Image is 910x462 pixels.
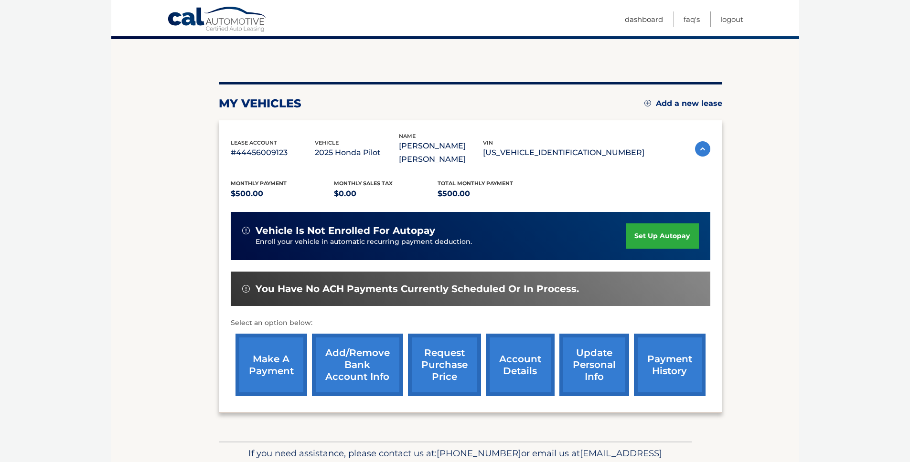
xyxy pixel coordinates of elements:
span: name [399,133,416,139]
img: add.svg [644,100,651,106]
a: Add/Remove bank account info [312,334,403,396]
span: [PHONE_NUMBER] [437,448,521,459]
p: $0.00 [334,187,438,200]
p: [US_VEHICLE_IDENTIFICATION_NUMBER] [483,146,644,159]
a: request purchase price [408,334,481,396]
span: vehicle [315,139,339,146]
span: vehicle is not enrolled for autopay [256,225,435,237]
a: Cal Automotive [167,6,268,34]
span: lease account [231,139,277,146]
img: alert-white.svg [242,227,250,234]
span: vin [483,139,493,146]
a: Logout [720,11,743,27]
p: Enroll your vehicle in automatic recurring payment deduction. [256,237,626,247]
p: #44456009123 [231,146,315,159]
span: Monthly sales Tax [334,180,393,187]
a: Dashboard [625,11,663,27]
a: FAQ's [684,11,700,27]
img: accordion-active.svg [695,141,710,157]
a: payment history [634,334,706,396]
span: Monthly Payment [231,180,287,187]
p: [PERSON_NAME] [PERSON_NAME] [399,139,483,166]
img: alert-white.svg [242,285,250,293]
p: Select an option below: [231,317,710,329]
a: Add a new lease [644,99,722,108]
a: make a payment [236,334,307,396]
a: update personal info [559,334,629,396]
span: You have no ACH payments currently scheduled or in process. [256,283,579,295]
p: $500.00 [231,187,334,200]
p: 2025 Honda Pilot [315,146,399,159]
p: $500.00 [438,187,541,200]
a: set up autopay [626,223,698,249]
span: Total Monthly Payment [438,180,513,187]
h2: my vehicles [219,96,301,111]
a: account details [486,334,555,396]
